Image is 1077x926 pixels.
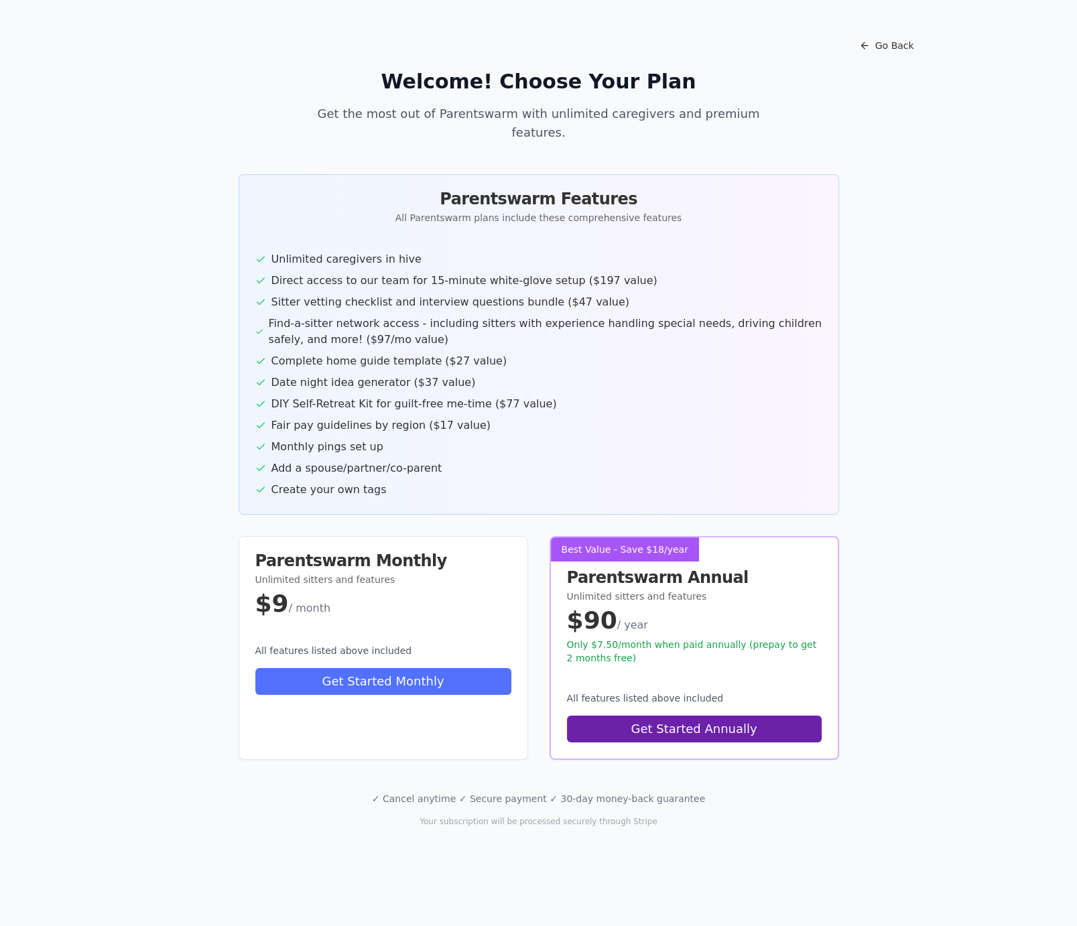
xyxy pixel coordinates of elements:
[271,294,630,310] span: Sitter vetting checklist and interview questions bundle ($47 value)
[271,251,422,267] span: Unlimited caregivers in hive
[153,792,925,805] p: ✓ Cancel anytime ✓ Secure payment ✓ 30-day money-back guarantee
[153,816,925,827] p: Your subscription will be processed securely through Stripe
[255,590,289,617] span: $9
[567,691,822,705] p: All features listed above included
[271,396,557,412] span: DIY Self-Retreat Kit for guilt-free me-time ($77 value)
[153,70,925,94] h2: Welcome! Choose Your Plan
[255,553,511,569] h3: Parentswarm Monthly
[551,537,699,561] div: Best Value - Save $18/year
[255,573,511,586] p: Unlimited sitters and features
[567,716,822,742] button: Get Started Annually
[289,602,330,614] span: / month
[255,211,822,224] p: All Parentswarm plans include these comprehensive features
[271,375,476,391] span: Date night idea generator ($37 value)
[271,417,491,434] span: Fair pay guidelines by region ($17 value)
[271,460,442,476] span: Add a spouse/partner/co-parent
[255,644,511,657] p: All features listed above included
[314,105,764,142] p: Get the most out of Parentswarm with unlimited caregivers and premium features.
[255,668,511,695] button: Get Started Monthly
[567,570,822,586] h3: Parentswarm Annual
[567,590,822,603] p: Unlimited sitters and features
[255,191,822,207] h3: Parentswarm Features
[271,439,383,455] span: Monthly pings set up
[271,273,657,289] span: Direct access to our team for 15-minute white-glove setup ($197 value)
[848,32,925,59] button: Go Back
[269,316,822,348] span: Find-a-sitter network access - including sitters with experience handling special needs, driving ...
[271,482,387,498] span: Create your own tags
[271,353,507,369] span: Complete home guide template ($27 value)
[617,618,648,631] span: / year
[567,606,617,634] span: $90
[567,638,822,665] div: Only $7.50/month when paid annually (prepay to get 2 months free)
